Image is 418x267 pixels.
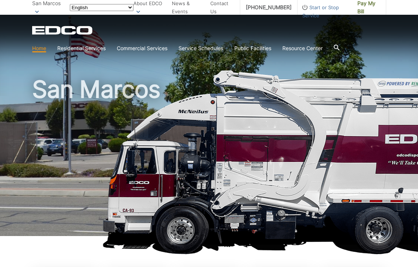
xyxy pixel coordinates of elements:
[57,44,106,52] a: Residential Services
[32,26,94,35] a: EDCD logo. Return to the homepage.
[282,44,323,52] a: Resource Center
[179,44,223,52] a: Service Schedules
[32,77,386,239] h1: San Marcos
[32,44,46,52] a: Home
[234,44,271,52] a: Public Facilities
[117,44,167,52] a: Commercial Services
[70,4,133,11] select: Select a language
